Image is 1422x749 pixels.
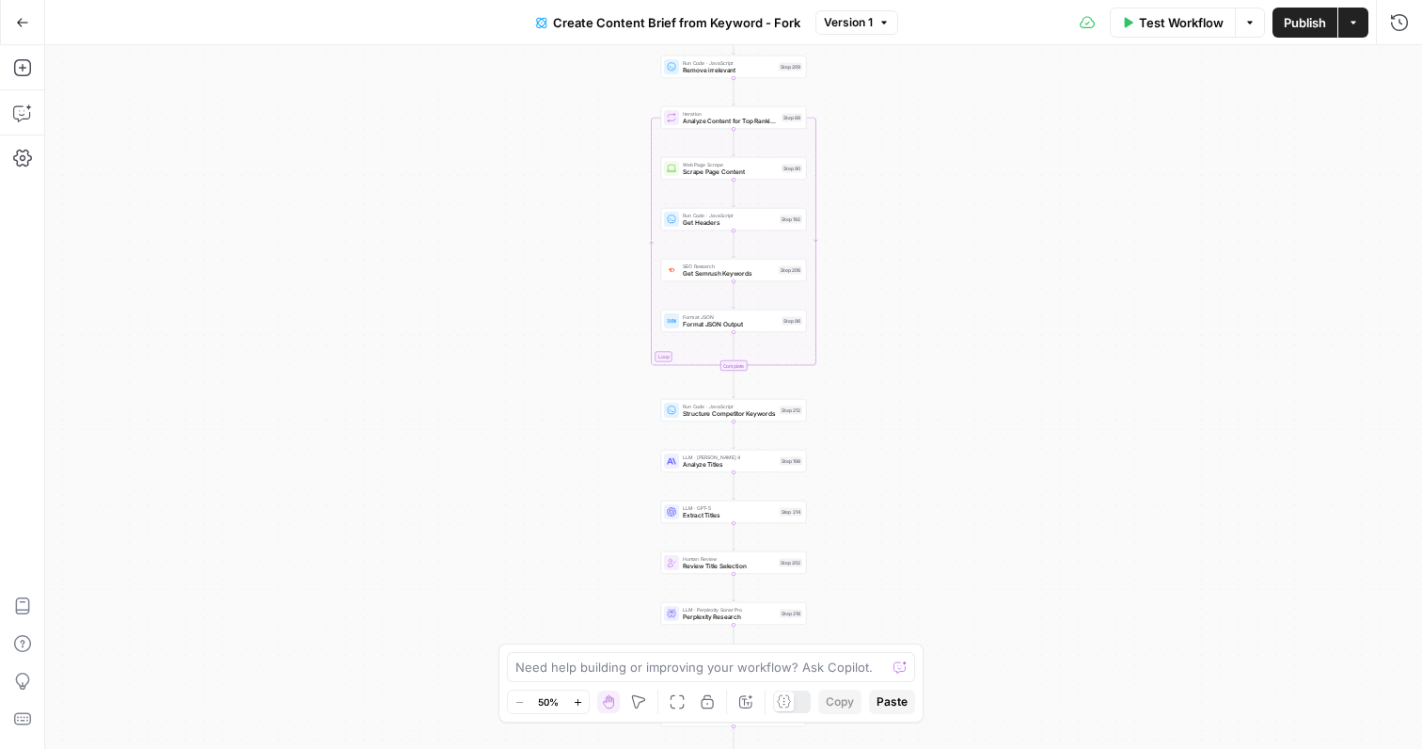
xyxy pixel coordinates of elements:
[661,501,807,523] div: LLM · GPT-5Extract TitlesStep 214
[782,317,802,326] div: Step 96
[683,212,776,219] span: Run Code · JavaScript
[683,66,775,75] span: Remove irrelevant
[1272,8,1337,38] button: Publish
[683,110,778,118] span: Iteration
[661,551,807,574] div: Human ReviewReview Title SelectionStep 202
[779,266,802,275] div: Step 206
[683,59,775,67] span: Run Code · JavaScript
[780,215,802,224] div: Step 192
[733,78,735,105] g: Edge from step_209 to step_89
[683,454,776,461] span: LLM · [PERSON_NAME] 4
[733,180,735,207] g: Edge from step_90 to step_192
[661,208,807,231] div: Run Code · JavaScriptGet HeadersStep 192
[683,313,778,321] span: Format JSON
[538,694,559,709] span: 50%
[661,157,807,180] div: Web Page ScrapeScrape Page ContentStep 90
[733,27,735,55] g: Edge from step_207-iteration-end to step_209
[782,165,802,173] div: Step 90
[683,555,775,563] span: Human Review
[826,693,854,710] span: Copy
[733,231,735,258] g: Edge from step_192 to step_206
[780,457,802,466] div: Step 198
[683,606,776,614] span: LLM · Perplexity Sonar Pro
[733,422,735,449] g: Edge from step_212 to step_198
[1110,8,1235,38] button: Test Workflow
[683,403,776,410] span: Run Code · JavaScript
[683,562,775,571] span: Review Title Selection
[720,360,748,371] div: Complete
[1284,13,1326,32] span: Publish
[733,129,735,156] g: Edge from step_89 to step_90
[553,13,800,32] span: Create Content Brief from Keyword - Fork
[683,511,776,520] span: Extract Titles
[683,269,775,279] span: Get Semrush Keywords
[683,218,776,228] span: Get Headers
[877,693,908,710] span: Paste
[733,625,735,652] g: Edge from step_218 to step_197
[661,399,807,422] div: Run Code · JavaScriptStructure Competitor KeywordsStep 212
[733,472,735,500] g: Edge from step_198 to step_214
[733,371,735,398] g: Edge from step_89-iteration-end to step_212
[780,508,803,517] div: Step 214
[683,167,778,177] span: Scrape Page Content
[780,610,802,618] div: Step 218
[683,460,776,470] span: Analyze Titles
[683,613,776,622] span: Perplexity Research
[661,450,807,472] div: LLM · [PERSON_NAME] 4Analyze TitlesStep 198
[815,10,898,35] button: Version 1
[683,409,776,419] span: Structure Competitor Keywords
[661,602,807,625] div: LLM · Perplexity Sonar ProPerplexity ResearchStep 218
[782,114,802,122] div: Step 89
[661,106,807,129] div: LoopIterationAnalyze Content for Top Ranking PagesStep 89
[661,259,807,281] div: SEO ResearchGet Semrush KeywordsStep 206
[733,574,735,601] g: Edge from step_202 to step_218
[733,281,735,309] g: Edge from step_206 to step_96
[683,263,775,270] span: SEO Research
[818,690,861,714] button: Copy
[683,117,778,126] span: Analyze Content for Top Ranking Pages
[733,523,735,550] g: Edge from step_214 to step_202
[683,504,776,512] span: LLM · GPT-5
[661,56,807,78] div: Run Code · JavaScriptRemove irrelevantStep 209
[667,266,676,275] img: ey5lt04xp3nqzrimtu8q5fsyor3u
[1139,13,1224,32] span: Test Workflow
[780,406,802,415] div: Step 212
[824,14,873,31] span: Version 1
[779,559,802,567] div: Step 202
[661,360,807,371] div: Complete
[683,320,778,329] span: Format JSON Output
[661,310,807,332] div: Format JSONFormat JSON OutputStep 96
[869,690,915,714] button: Paste
[683,161,778,168] span: Web Page Scrape
[525,8,812,38] button: Create Content Brief from Keyword - Fork
[779,63,802,72] div: Step 209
